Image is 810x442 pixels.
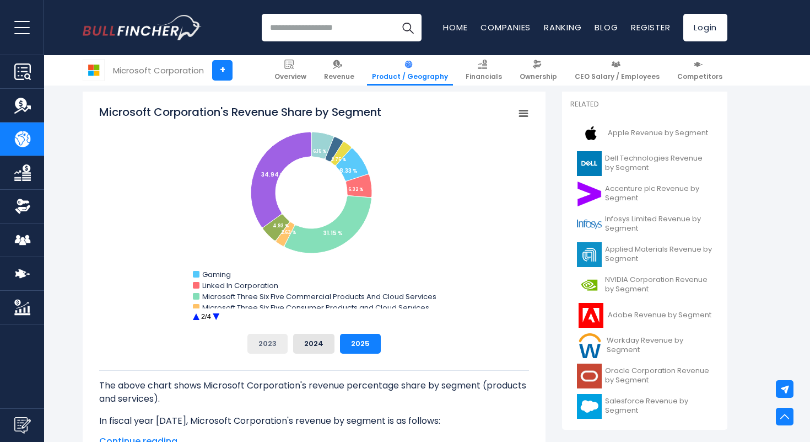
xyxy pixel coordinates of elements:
tspan: Microsoft Corporation's Revenue Share by Segment [99,104,381,120]
a: Oracle Corporation Revenue by Segment [570,361,719,391]
a: Infosys Limited Revenue by Segment [570,209,719,239]
img: WDAY logo [577,333,603,358]
img: DELL logo [577,151,602,176]
a: Apple Revenue by Segment [570,118,719,148]
tspan: 34.94 % [261,171,285,179]
span: Dell Technologies Revenue by Segment [605,154,712,173]
a: Workday Revenue by Segment [570,331,719,361]
img: NVDA logo [577,273,602,297]
p: Related [570,100,719,109]
text: Linked In Corporation [202,280,278,291]
a: + [212,60,233,81]
text: Gaming [202,269,231,280]
img: AAPL logo [577,121,604,146]
span: Adobe Revenue by Segment [608,311,711,320]
img: ADBE logo [577,303,604,328]
a: Ownership [515,55,562,86]
button: 2025 [340,334,381,354]
tspan: 6.15 % [313,148,326,155]
img: Bullfincher logo [83,15,202,40]
span: Infosys Limited Revenue by Segment [605,215,712,233]
a: Overview [269,55,311,86]
button: 2023 [247,334,288,354]
a: Ranking [544,22,581,33]
text: 2/4 [201,312,211,321]
p: The above chart shows Microsoft Corporation's revenue percentage share by segment (products and s... [99,379,529,406]
span: Product / Geography [372,72,448,81]
p: In fiscal year [DATE], Microsoft Corporation's revenue by segment is as follows: [99,414,529,428]
img: MSFT logo [83,60,104,81]
img: INFY logo [577,212,602,237]
img: AMAT logo [577,242,602,267]
a: Product / Geography [367,55,453,86]
tspan: 31.15 % [323,229,343,237]
span: Financials [466,72,502,81]
span: Competitors [677,72,722,81]
tspan: 6.32 % [348,187,363,193]
img: ORCL logo [577,364,602,388]
text: Microsoft Three Six Five Commercial Products And Cloud Services [202,291,436,302]
span: Overview [274,72,306,81]
a: Competitors [672,55,727,86]
tspan: 2.75 % [331,157,346,163]
a: Dell Technologies Revenue by Segment [570,148,719,179]
a: Revenue [319,55,359,86]
a: Accenture plc Revenue by Segment [570,179,719,209]
tspan: 4.93 % [273,223,289,229]
a: Applied Materials Revenue by Segment [570,239,719,270]
a: Blog [595,22,618,33]
span: Workday Revenue by Segment [607,336,712,355]
span: Revenue [324,72,354,81]
a: Adobe Revenue by Segment [570,300,719,331]
div: Microsoft Corporation [113,64,204,77]
a: CEO Salary / Employees [570,55,665,86]
svg: Microsoft Corporation's Revenue Share by Segment [99,104,529,325]
span: Oracle Corporation Revenue by Segment [605,366,712,385]
span: Ownership [520,72,557,81]
img: ACN logo [577,182,602,206]
button: 2024 [293,334,334,354]
a: Home [443,22,467,33]
a: Login [683,14,727,41]
a: Go to homepage [83,15,201,40]
a: Companies [480,22,531,33]
a: Financials [461,55,507,86]
span: Applied Materials Revenue by Segment [605,245,712,264]
img: Ownership [14,198,31,215]
a: Salesforce Revenue by Segment [570,391,719,422]
tspan: 2.63 % [281,230,296,236]
span: Salesforce Revenue by Segment [605,397,712,416]
img: CRM logo [577,394,602,419]
span: Apple Revenue by Segment [608,129,708,138]
text: Microsoft Three Six Five Consumer Products and Cloud Services [202,302,429,313]
span: Accenture plc Revenue by Segment [605,184,712,203]
span: NVIDIA Corporation Revenue by Segment [605,275,712,294]
a: NVIDIA Corporation Revenue by Segment [570,270,719,300]
a: Register [631,22,670,33]
span: CEO Salary / Employees [575,72,660,81]
tspan: 8.33 % [339,167,358,175]
button: Search [394,14,422,41]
